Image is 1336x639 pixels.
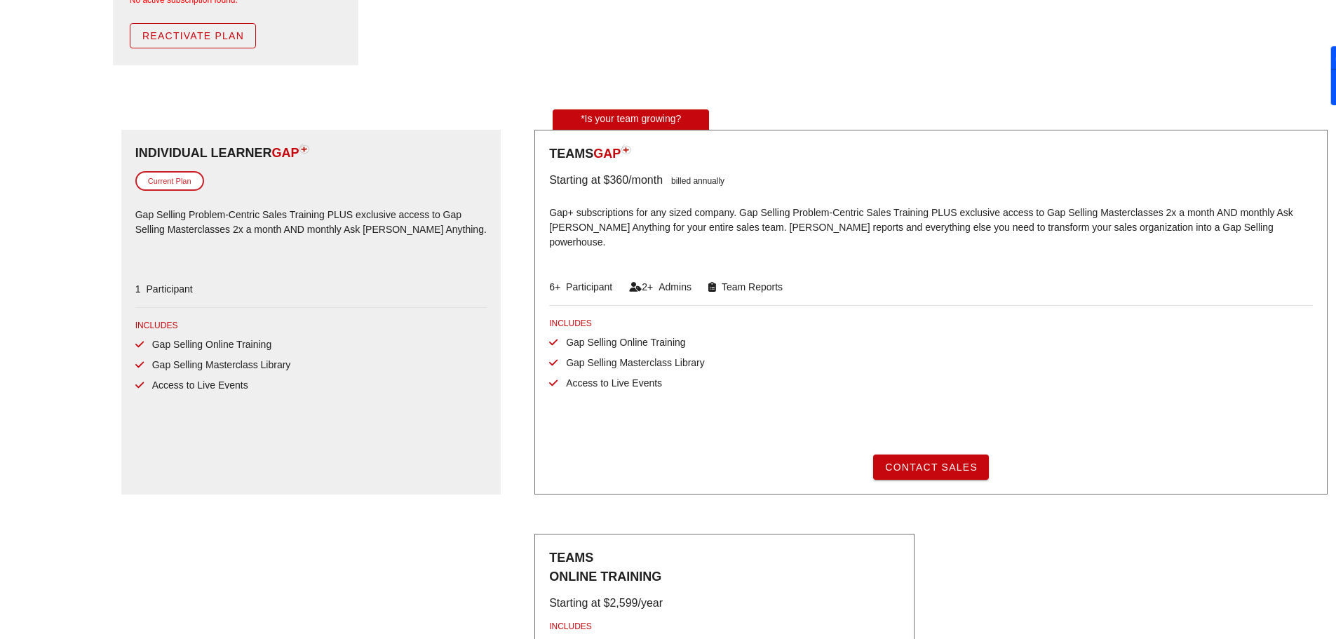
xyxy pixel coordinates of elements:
span: Participant [141,283,193,295]
div: Starting at $360 [549,172,628,189]
div: Teams [549,549,899,586]
span: GAP [593,147,621,161]
div: Current Plan [135,171,204,191]
div: *Is your team growing? [553,109,709,130]
span: 2+ [642,281,653,292]
span: Contact Sales [884,462,978,473]
span: GAP [271,146,299,160]
div: Teams [549,144,1313,163]
span: Gap Selling Masterclass Library [144,359,291,370]
div: billed annually [663,172,724,189]
button: Reactivate Plan [130,23,256,48]
div: /month [628,172,663,189]
span: Gap Selling Online Training [558,337,685,348]
span: Gap Selling Masterclass Library [558,357,705,368]
span: 6+ [549,281,560,292]
p: Gap+ subscriptions for any sized company. Gap Selling Problem-Centric Sales Training PLUS exclusi... [549,197,1313,260]
span: Admins [653,281,691,292]
span: 1 [135,283,141,295]
span: Access to Live Events [144,379,248,391]
div: Starting at $2,599 [549,595,637,612]
span: Participant [560,281,612,292]
span: Reactivate Plan [142,30,244,41]
span: Team Reports [716,281,783,292]
img: plan-icon [299,144,309,154]
button: Contact Sales [873,455,989,480]
div: Individual Learner [135,144,487,163]
img: plan-icon [621,144,631,154]
span: Access to Live Events [558,377,662,389]
div: INCLUDES [549,317,1313,330]
p: Gap Selling Problem-Centric Sales Training PLUS exclusive access to Gap Selling Masterclasses 2x ... [135,199,487,262]
div: ONLINE TRAINING [549,567,899,586]
div: INCLUDES [549,620,899,633]
div: /year [637,595,663,612]
div: INCLUDES [135,319,487,332]
span: Gap Selling Online Training [144,339,271,350]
